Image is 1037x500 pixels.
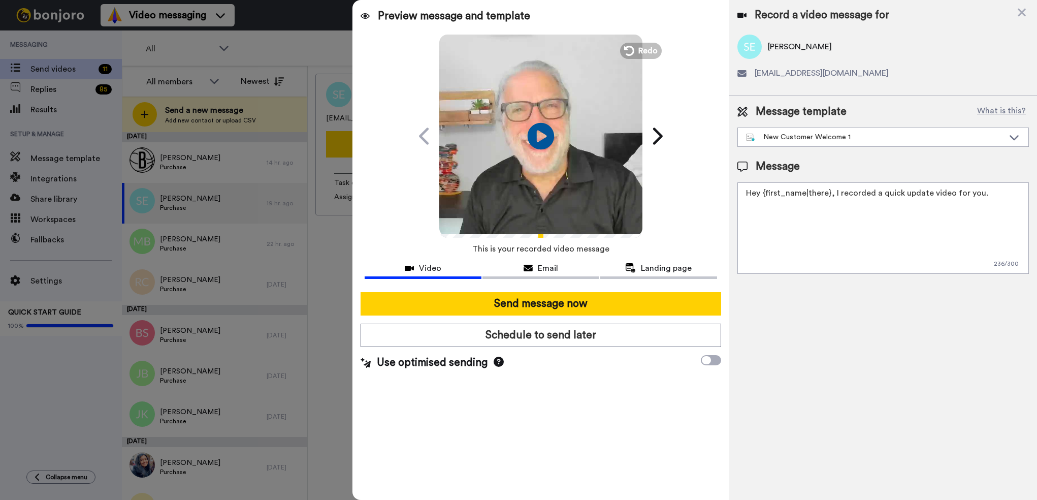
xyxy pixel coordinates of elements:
div: New Customer Welcome 1 [746,132,1004,142]
span: Use optimised sending [377,355,488,370]
span: [EMAIL_ADDRESS][DOMAIN_NAME] [755,67,889,79]
span: Message template [756,104,847,119]
span: This is your recorded video message [472,238,609,260]
textarea: Hey {first_name|there}, I recorded a quick update video for you. [737,182,1029,274]
button: What is this? [974,104,1029,119]
span: Email [538,262,558,274]
span: Message [756,159,800,174]
button: Schedule to send later [361,324,721,347]
img: nextgen-template.svg [746,134,756,142]
span: Landing page [641,262,692,274]
span: Video [419,262,441,274]
button: Send message now [361,292,721,316]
